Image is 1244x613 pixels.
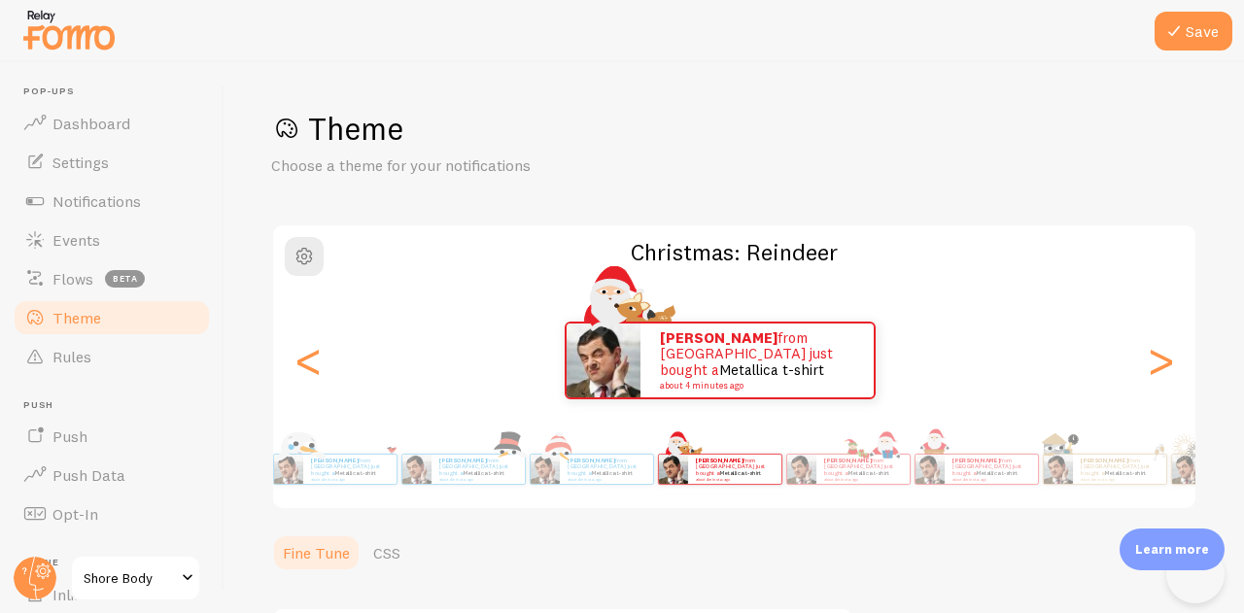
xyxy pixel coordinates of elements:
span: beta [105,270,145,288]
img: Fomo [274,455,303,484]
div: Previous slide [296,290,320,430]
span: Dashboard [52,114,130,133]
a: Opt-In [12,494,212,533]
a: Dashboard [12,104,212,143]
img: Fomo [916,455,945,484]
span: Push Data [52,465,125,485]
a: CSS [362,533,412,572]
span: Notifications [52,191,141,211]
span: Flows [52,269,93,289]
small: about 4 minutes ago [660,381,848,391]
a: Settings [12,143,212,182]
small: about 4 minutes ago [696,477,772,481]
a: Metallica t-shirt [335,469,377,477]
p: from [GEOGRAPHIC_DATA] just bought a [952,457,1030,481]
img: Fomo [402,455,432,484]
img: Fomo [787,455,816,484]
a: Notifications [12,182,212,221]
strong: [PERSON_NAME] [952,457,999,464]
a: Push [12,417,212,456]
img: fomo-relay-logo-orange.svg [20,5,118,54]
img: Fomo [659,455,688,484]
img: Fomo [1044,455,1073,484]
a: Theme [12,298,212,337]
span: Settings [52,153,109,172]
span: Shore Body [84,566,176,590]
p: from [GEOGRAPHIC_DATA] just bought a [311,457,389,481]
a: Metallica t-shirt [592,469,634,477]
a: Metallica t-shirt [977,469,1019,477]
strong: [PERSON_NAME] [439,457,486,464]
p: from [GEOGRAPHIC_DATA] just bought a [439,457,517,481]
a: Shore Body [70,555,201,601]
div: Next slide [1149,290,1172,430]
h1: Theme [271,109,1197,149]
a: Events [12,221,212,259]
span: Events [52,230,100,250]
a: Metallica t-shirt [719,360,824,379]
img: Fomo [1172,455,1201,484]
small: about 4 minutes ago [824,477,900,481]
h2: Christmas: Reindeer [273,237,1195,267]
small: about 4 minutes ago [439,477,515,481]
span: Push [23,399,212,412]
span: Pop-ups [23,85,212,98]
div: Learn more [1120,528,1225,570]
strong: [PERSON_NAME] [824,457,871,464]
a: Metallica t-shirt [1105,469,1147,477]
iframe: Help Scout Beacon - Open [1166,545,1225,603]
strong: [PERSON_NAME] [311,457,358,464]
a: Metallica t-shirt [848,469,890,477]
strong: [PERSON_NAME] [696,457,743,464]
p: from [GEOGRAPHIC_DATA] just bought a [696,457,774,481]
small: about 4 minutes ago [952,477,1028,481]
strong: [PERSON_NAME] [1081,457,1127,464]
small: about 4 minutes ago [568,477,643,481]
a: Metallica t-shirt [464,469,505,477]
p: Learn more [1135,540,1209,559]
p: from [GEOGRAPHIC_DATA] just bought a [568,457,645,481]
p: from [GEOGRAPHIC_DATA] just bought a [660,330,854,391]
strong: [PERSON_NAME] [568,457,614,464]
img: Fomo [531,455,560,484]
small: about 4 minutes ago [1081,477,1157,481]
span: Rules [52,347,91,366]
a: Rules [12,337,212,376]
p: from [GEOGRAPHIC_DATA] just bought a [1081,457,1158,481]
img: Fomo [567,324,640,397]
a: Push Data [12,456,212,494]
a: Metallica t-shirt [720,469,762,477]
p: from [GEOGRAPHIC_DATA] just bought a [824,457,902,481]
a: Flows beta [12,259,212,298]
a: Fine Tune [271,533,362,572]
span: Opt-In [52,504,98,524]
span: Push [52,426,87,446]
small: about 4 minutes ago [311,477,387,481]
span: Theme [52,308,101,327]
p: Choose a theme for your notifications [271,154,738,177]
strong: [PERSON_NAME] [660,328,777,347]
